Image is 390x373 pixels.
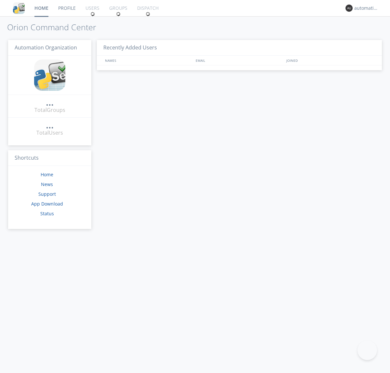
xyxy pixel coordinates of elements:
img: spin.svg [116,12,121,16]
a: Support [38,191,56,197]
img: spin.svg [146,12,150,16]
a: Status [40,210,54,217]
div: ... [46,99,54,105]
img: spin.svg [90,12,95,16]
div: EMAIL [194,56,285,65]
div: ... [46,122,54,128]
span: Automation Organization [15,44,77,51]
div: Total Users [36,129,63,137]
a: ... [46,99,54,106]
iframe: Toggle Customer Support [357,340,377,360]
div: NAMES [103,56,192,65]
div: JOINED [285,56,376,65]
img: 373638.png [345,5,353,12]
a: App Download [31,201,63,207]
img: cddb5a64eb264b2086981ab96f4c1ba7 [34,60,65,91]
h3: Shortcuts [8,150,91,166]
img: cddb5a64eb264b2086981ab96f4c1ba7 [13,2,25,14]
div: automation+atlas0003 [354,5,379,11]
a: Home [41,171,53,178]
div: Total Groups [34,106,65,114]
a: ... [46,122,54,129]
a: News [41,181,53,187]
h3: Recently Added Users [97,40,382,56]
